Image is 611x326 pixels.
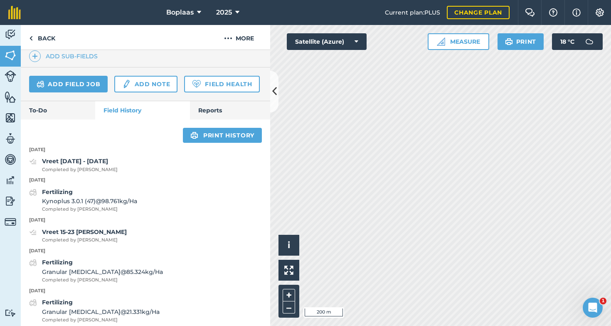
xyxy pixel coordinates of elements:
[498,33,544,50] button: Print
[21,146,270,154] p: [DATE]
[29,50,101,62] a: Add sub-fields
[42,307,160,316] span: Granular [MEDICAL_DATA] @ 21.331 kg / Ha
[5,216,16,228] img: svg+xml;base64,PD94bWwgdmVyc2lvbj0iMS4wIiBlbmNvZGluZz0idXRmLTgiPz4KPCEtLSBHZW5lcmF0b3I6IEFkb2JlIE...
[283,301,295,314] button: –
[42,276,163,284] span: Completed by [PERSON_NAME]
[21,247,270,255] p: [DATE]
[5,28,16,41] img: svg+xml;base64,PD94bWwgdmVyc2lvbj0iMS4wIiBlbmNvZGluZz0idXRmLTgiPz4KPCEtLSBHZW5lcmF0b3I6IEFkb2JlIE...
[572,7,581,17] img: svg+xml;base64,PHN2ZyB4bWxucz0iaHR0cDovL3d3dy53My5vcmcvMjAwMC9zdmciIHdpZHRoPSIxNyIgaGVpZ2h0PSIxNy...
[42,206,137,213] span: Completed by [PERSON_NAME]
[42,157,108,165] strong: Vreet [DATE] - [DATE]
[428,33,489,50] button: Measure
[95,101,190,119] a: Field History
[283,289,295,301] button: +
[288,240,290,250] span: i
[184,76,259,92] a: Field Health
[284,266,293,275] img: Four arrows, one pointing top left, one top right, one bottom right and the last bottom left
[548,8,558,17] img: A question mark icon
[29,187,137,213] a: FertilizingKynoplus 3.0.1 (47)@98.761kg/HaCompleted by [PERSON_NAME]
[29,157,118,173] a: Vreet [DATE] - [DATE]Completed by [PERSON_NAME]
[32,51,38,61] img: svg+xml;base64,PHN2ZyB4bWxucz0iaHR0cDovL3d3dy53My5vcmcvMjAwMC9zdmciIHdpZHRoPSIxNCIgaGVpZ2h0PSIyNC...
[224,33,232,43] img: svg+xml;base64,PHN2ZyB4bWxucz0iaHR0cDovL3d3dy53My5vcmcvMjAwMC9zdmciIHdpZHRoPSIyMCIgaGVpZ2h0PSIyNC...
[505,37,513,47] img: svg+xml;base64,PHN2ZyB4bWxucz0iaHR0cDovL3d3dy53My5vcmcvMjAwMC9zdmciIHdpZHRoPSIxOSIgaGVpZ2h0PSIyNC...
[5,70,16,82] img: svg+xml;base64,PD94bWwgdmVyc2lvbj0iMS4wIiBlbmNvZGluZz0idXRmLTgiPz4KPCEtLSBHZW5lcmF0b3I6IEFkb2JlIE...
[5,309,16,317] img: svg+xml;base64,PD94bWwgdmVyc2lvbj0iMS4wIiBlbmNvZGluZz0idXRmLTgiPz4KPCEtLSBHZW5lcmF0b3I6IEFkb2JlIE...
[216,7,232,17] span: 2025
[29,298,37,308] img: svg+xml;base64,PD94bWwgdmVyc2lvbj0iMS4wIiBlbmNvZGluZz0idXRmLTgiPz4KPCEtLSBHZW5lcmF0b3I6IEFkb2JlIE...
[437,37,445,46] img: Ruler icon
[21,25,64,50] a: Back
[29,258,37,268] img: svg+xml;base64,PD94bWwgdmVyc2lvbj0iMS4wIiBlbmNvZGluZz0idXRmLTgiPz4KPCEtLSBHZW5lcmF0b3I6IEFkb2JlIE...
[8,6,21,19] img: fieldmargin Logo
[583,298,603,318] iframe: Intercom live chat
[42,188,73,196] strong: Fertilizing
[21,101,95,119] a: To-Do
[208,25,270,50] button: More
[37,79,44,89] img: svg+xml;base64,PD94bWwgdmVyc2lvbj0iMS4wIiBlbmNvZGluZz0idXRmLTgiPz4KPCEtLSBHZW5lcmF0b3I6IEFkb2JlIE...
[447,6,510,19] a: Change plan
[21,177,270,184] p: [DATE]
[42,166,118,174] span: Completed by [PERSON_NAME]
[29,227,127,244] a: Vreet 15-23 [PERSON_NAME]Completed by [PERSON_NAME]
[29,33,33,43] img: svg+xml;base64,PHN2ZyB4bWxucz0iaHR0cDovL3d3dy53My5vcmcvMjAwMC9zdmciIHdpZHRoPSI5IiBoZWlnaHQ9IjI0Ii...
[29,187,37,197] img: svg+xml;base64,PD94bWwgdmVyc2lvbj0iMS4wIiBlbmNvZGluZz0idXRmLTgiPz4KPCEtLSBHZW5lcmF0b3I6IEFkb2JlIE...
[5,195,16,207] img: svg+xml;base64,PD94bWwgdmVyc2lvbj0iMS4wIiBlbmNvZGluZz0idXRmLTgiPz4KPCEtLSBHZW5lcmF0b3I6IEFkb2JlIE...
[29,298,160,324] a: FertilizingGranular [MEDICAL_DATA]@21.331kg/HaCompleted by [PERSON_NAME]
[560,33,574,50] span: 18 ° C
[5,153,16,166] img: svg+xml;base64,PD94bWwgdmVyc2lvbj0iMS4wIiBlbmNvZGluZz0idXRmLTgiPz4KPCEtLSBHZW5lcmF0b3I6IEFkb2JlIE...
[42,236,127,244] span: Completed by [PERSON_NAME]
[600,298,606,304] span: 1
[525,8,535,17] img: Two speech bubbles overlapping with the left bubble in the forefront
[122,79,131,89] img: svg+xml;base64,PD94bWwgdmVyc2lvbj0iMS4wIiBlbmNvZGluZz0idXRmLTgiPz4KPCEtLSBHZW5lcmF0b3I6IEFkb2JlIE...
[114,76,177,92] a: Add note
[183,128,262,143] a: Print history
[42,259,73,266] strong: Fertilizing
[385,8,440,17] span: Current plan : PLUS
[5,49,16,62] img: svg+xml;base64,PHN2ZyB4bWxucz0iaHR0cDovL3d3dy53My5vcmcvMjAwMC9zdmciIHdpZHRoPSI1NiIgaGVpZ2h0PSI2MC...
[595,8,605,17] img: A cog icon
[21,287,270,295] p: [DATE]
[29,76,108,92] a: Add field job
[5,112,16,124] img: svg+xml;base64,PHN2ZyB4bWxucz0iaHR0cDovL3d3dy53My5vcmcvMjAwMC9zdmciIHdpZHRoPSI1NiIgaGVpZ2h0PSI2MC...
[287,33,367,50] button: Satellite (Azure)
[166,7,194,17] span: Boplaas
[5,91,16,103] img: svg+xml;base64,PHN2ZyB4bWxucz0iaHR0cDovL3d3dy53My5vcmcvMjAwMC9zdmciIHdpZHRoPSI1NiIgaGVpZ2h0PSI2MC...
[21,217,270,224] p: [DATE]
[29,227,37,237] img: svg+xml;base64,PD94bWwgdmVyc2lvbj0iMS4wIiBlbmNvZGluZz0idXRmLTgiPz4KPCEtLSBHZW5lcmF0b3I6IEFkb2JlIE...
[42,197,137,206] span: Kynoplus 3.0.1 (47) @ 98.761 kg / Ha
[581,33,598,50] img: svg+xml;base64,PD94bWwgdmVyc2lvbj0iMS4wIiBlbmNvZGluZz0idXRmLTgiPz4KPCEtLSBHZW5lcmF0b3I6IEFkb2JlIE...
[29,258,163,284] a: FertilizingGranular [MEDICAL_DATA]@85.324kg/HaCompleted by [PERSON_NAME]
[42,316,160,324] span: Completed by [PERSON_NAME]
[278,235,299,256] button: i
[552,33,603,50] button: 18 °C
[42,228,127,236] strong: Vreet 15-23 [PERSON_NAME]
[42,299,73,306] strong: Fertilizing
[5,132,16,145] img: svg+xml;base64,PD94bWwgdmVyc2lvbj0iMS4wIiBlbmNvZGluZz0idXRmLTgiPz4KPCEtLSBHZW5lcmF0b3I6IEFkb2JlIE...
[42,267,163,276] span: Granular [MEDICAL_DATA] @ 85.324 kg / Ha
[190,130,198,140] img: svg+xml;base64,PHN2ZyB4bWxucz0iaHR0cDovL3d3dy53My5vcmcvMjAwMC9zdmciIHdpZHRoPSIxOSIgaGVpZ2h0PSIyNC...
[190,101,270,119] a: Reports
[5,174,16,187] img: svg+xml;base64,PD94bWwgdmVyc2lvbj0iMS4wIiBlbmNvZGluZz0idXRmLTgiPz4KPCEtLSBHZW5lcmF0b3I6IEFkb2JlIE...
[29,157,37,167] img: svg+xml;base64,PD94bWwgdmVyc2lvbj0iMS4wIiBlbmNvZGluZz0idXRmLTgiPz4KPCEtLSBHZW5lcmF0b3I6IEFkb2JlIE...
